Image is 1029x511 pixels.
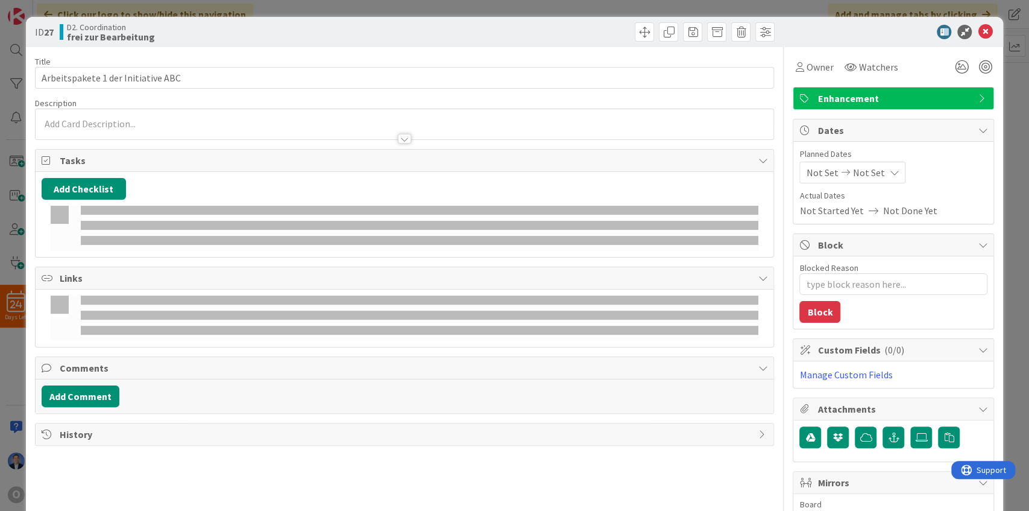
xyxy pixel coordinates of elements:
[806,165,838,180] span: Not Set
[817,402,972,416] span: Attachments
[858,60,898,74] span: Watchers
[35,25,54,39] span: ID
[806,60,833,74] span: Owner
[60,361,752,375] span: Comments
[799,203,863,218] span: Not Started Yet
[60,271,752,285] span: Links
[884,344,904,356] span: ( 0/0 )
[60,427,752,442] span: History
[67,22,155,32] span: D2. Coordination
[67,32,155,42] b: frei zur Bearbeitung
[42,178,126,200] button: Add Checklist
[799,189,987,202] span: Actual Dates
[35,56,51,67] label: Title
[35,67,775,89] input: type card name here...
[817,238,972,252] span: Block
[60,153,752,168] span: Tasks
[799,301,840,323] button: Block
[35,98,77,109] span: Description
[852,165,884,180] span: Not Set
[817,123,972,138] span: Dates
[799,500,821,509] span: Board
[817,475,972,490] span: Mirrors
[799,369,892,381] a: Manage Custom Fields
[799,148,987,160] span: Planned Dates
[42,386,119,407] button: Add Comment
[44,26,54,38] b: 27
[799,262,858,273] label: Blocked Reason
[817,91,972,106] span: Enhancement
[25,2,55,16] span: Support
[817,343,972,357] span: Custom Fields
[883,203,937,218] span: Not Done Yet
